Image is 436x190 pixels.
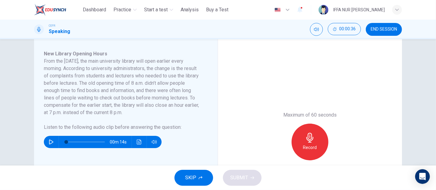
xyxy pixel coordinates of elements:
[111,4,139,15] button: Practice
[328,23,361,36] div: Hide
[174,170,213,186] button: SKIP
[113,6,131,13] span: Practice
[178,4,201,15] button: Analysis
[274,8,281,12] img: en
[303,144,317,151] h6: Record
[142,4,176,15] button: Start a test
[34,4,66,16] img: ELTC logo
[328,23,361,35] button: 00:00:36
[144,6,168,13] span: Start a test
[44,124,201,131] h6: Listen to the following audio clip before answering the question :
[339,27,356,32] span: 00:00:36
[181,6,199,13] span: Analysis
[134,136,144,148] button: Click to see the audio transcription
[371,27,397,32] span: END SESSION
[204,4,231,15] button: Buy a Test
[110,136,132,148] span: 00m 14s
[319,5,328,15] img: Profile picture
[49,24,55,28] span: CEFR
[49,28,70,35] h1: Speaking
[44,51,107,57] span: New Library Opening Hours
[206,6,229,13] span: Buy a Test
[415,169,430,184] div: Open Intercom Messenger
[185,173,196,182] span: SKIP
[44,58,201,116] h6: From the [DATE], the main university library will open earlier every morning. According to univer...
[83,6,106,13] span: Dashboard
[80,4,109,15] button: Dashboard
[366,23,402,36] button: END SESSION
[292,124,328,160] button: Record
[283,111,337,119] h6: Maximum of 60 seconds
[310,23,323,36] div: Mute
[304,165,317,173] h6: 0/60s
[333,6,385,13] div: IFFA NUR [PERSON_NAME]
[34,4,80,16] a: ELTC logo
